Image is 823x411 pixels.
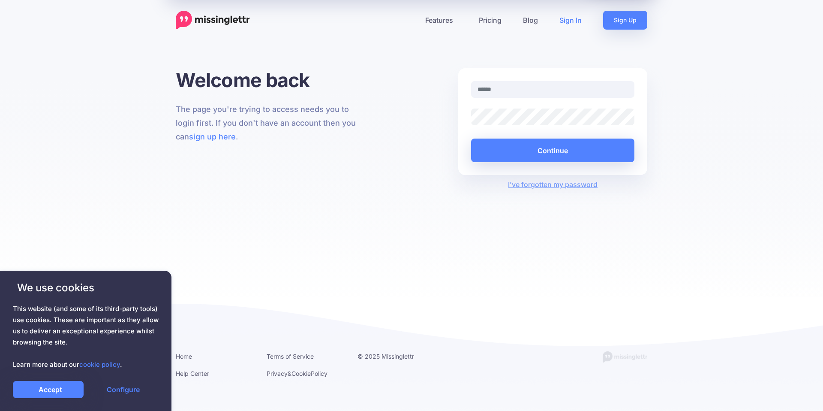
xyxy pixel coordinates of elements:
a: Accept [13,381,84,398]
li: & Policy [267,368,345,379]
span: This website (and some of its third-party tools) use cookies. These are important as they allow u... [13,303,159,370]
h1: Welcome back [176,68,365,92]
a: Sign Up [603,11,647,30]
span: We use cookies [13,280,159,295]
a: cookie policy [79,360,120,369]
a: Sign In [549,11,592,30]
a: I've forgotten my password [508,180,598,189]
p: The page you're trying to access needs you to login first. If you don't have an account then you ... [176,103,365,144]
a: Privacy [267,370,288,377]
a: Terms of Service [267,353,314,360]
a: Help Center [176,370,209,377]
a: Features [415,11,468,30]
li: © 2025 Missinglettr [357,351,436,362]
a: Cookie [291,370,311,377]
button: Continue [471,139,634,162]
a: sign up here [189,132,236,141]
a: Blog [512,11,549,30]
a: Configure [88,381,159,398]
a: Pricing [468,11,512,30]
a: Home [176,353,192,360]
